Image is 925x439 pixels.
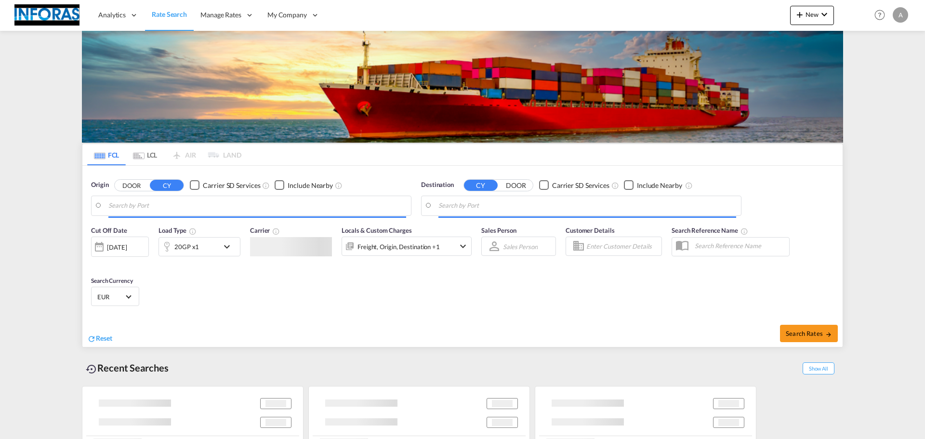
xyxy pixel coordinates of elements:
[126,144,164,165] md-tab-item: LCL
[91,256,98,269] md-datepicker: Select
[481,226,516,234] span: Sales Person
[624,180,682,190] md-checkbox: Checkbox No Ink
[499,180,533,191] button: DOOR
[872,7,893,24] div: Help
[115,180,148,191] button: DOOR
[421,180,454,190] span: Destination
[174,240,199,253] div: 20GP x1
[825,331,832,338] md-icon: icon-arrow-right
[872,7,888,23] span: Help
[272,227,280,235] md-icon: The selected Trucker/Carrierwill be displayed in the rate results If the rates are from another f...
[87,144,241,165] md-pagination-wrapper: Use the left and right arrow keys to navigate between tabs
[97,293,124,301] span: EUR
[552,181,609,190] div: Carrier SD Services
[794,9,806,20] md-icon: icon-plus 400-fg
[267,10,307,20] span: My Company
[464,180,498,191] button: CY
[457,240,469,252] md-icon: icon-chevron-down
[342,237,472,256] div: Freight Origin Destination Factory Stuffingicon-chevron-down
[190,180,260,190] md-checkbox: Checkbox No Ink
[159,226,197,234] span: Load Type
[91,277,133,284] span: Search Currency
[96,334,112,342] span: Reset
[502,239,539,253] md-select: Sales Person
[790,6,834,25] button: icon-plus 400-fgNewicon-chevron-down
[637,181,682,190] div: Include Nearby
[152,10,187,18] span: Rate Search
[82,357,172,379] div: Recent Searches
[108,199,406,213] input: Search by Port
[819,9,830,20] md-icon: icon-chevron-down
[539,180,609,190] md-checkbox: Checkbox No Ink
[200,10,241,20] span: Manage Rates
[786,330,832,337] span: Search Rates
[87,333,112,344] div: icon-refreshReset
[586,239,659,253] input: Enter Customer Details
[342,226,412,234] span: Locals & Custom Charges
[740,227,748,235] md-icon: Your search will be saved by the below given name
[96,290,134,304] md-select: Select Currency: € EUREuro
[335,182,343,189] md-icon: Unchecked: Ignores neighbouring ports when fetching rates.Checked : Includes neighbouring ports w...
[221,241,238,253] md-icon: icon-chevron-down
[159,237,240,256] div: 20GP x1icon-chevron-down
[288,181,333,190] div: Include Nearby
[189,227,197,235] md-icon: icon-information-outline
[262,182,270,189] md-icon: Unchecked: Search for CY (Container Yard) services for all selected carriers.Checked : Search for...
[893,7,908,23] div: A
[275,180,333,190] md-checkbox: Checkbox No Ink
[357,240,440,253] div: Freight Origin Destination Factory Stuffing
[91,180,108,190] span: Origin
[690,239,789,253] input: Search Reference Name
[87,334,96,343] md-icon: icon-refresh
[203,181,260,190] div: Carrier SD Services
[611,182,619,189] md-icon: Unchecked: Search for CY (Container Yard) services for all selected carriers.Checked : Search for...
[91,237,149,257] div: [DATE]
[685,182,693,189] md-icon: Unchecked: Ignores neighbouring ports when fetching rates.Checked : Includes neighbouring ports w...
[107,243,127,252] div: [DATE]
[250,226,280,234] span: Carrier
[87,144,126,165] md-tab-item: FCL
[98,10,126,20] span: Analytics
[803,362,834,374] span: Show All
[86,363,97,375] md-icon: icon-backup-restore
[438,199,736,213] input: Search by Port
[794,11,830,18] span: New
[672,226,748,234] span: Search Reference Name
[780,325,838,342] button: Search Ratesicon-arrow-right
[150,180,184,191] button: CY
[82,166,843,347] div: Origin DOOR CY Checkbox No InkUnchecked: Search for CY (Container Yard) services for all selected...
[14,4,79,26] img: eff75c7098ee11eeb65dd1c63e392380.jpg
[566,226,614,234] span: Customer Details
[82,31,843,143] img: LCL+%26+FCL+BACKGROUND.png
[91,226,127,234] span: Cut Off Date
